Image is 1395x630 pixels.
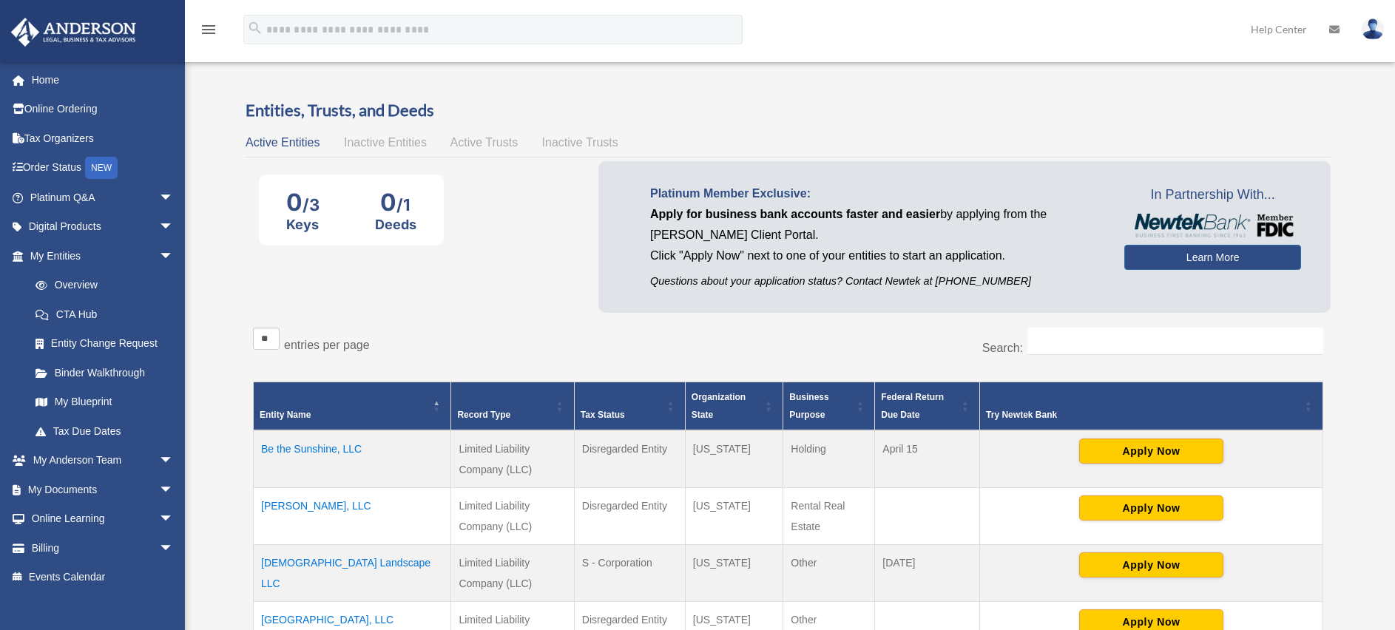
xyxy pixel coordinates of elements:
[10,95,196,124] a: Online Ordering
[1124,245,1301,270] a: Learn More
[159,504,189,535] span: arrow_drop_down
[451,488,574,545] td: Limited Liability Company (LLC)
[783,430,875,488] td: Holding
[200,26,217,38] a: menu
[1079,552,1223,577] button: Apply Now
[10,563,196,592] a: Events Calendar
[375,188,416,217] div: 0
[10,123,196,153] a: Tax Organizers
[159,475,189,505] span: arrow_drop_down
[685,488,783,545] td: [US_STATE]
[574,430,685,488] td: Disregarded Entity
[10,533,196,563] a: Billingarrow_drop_down
[451,382,574,431] th: Record Type: Activate to sort
[7,18,141,47] img: Anderson Advisors Platinum Portal
[286,188,320,217] div: 0
[159,446,189,476] span: arrow_drop_down
[1132,214,1294,237] img: NewtekBankLogoSM.png
[10,183,196,212] a: Platinum Q&Aarrow_drop_down
[246,136,320,149] span: Active Entities
[85,157,118,179] div: NEW
[260,410,311,420] span: Entity Name
[303,195,320,214] span: /3
[875,382,980,431] th: Federal Return Due Date: Activate to sort
[692,392,746,420] span: Organization State
[542,136,618,149] span: Inactive Trusts
[982,342,1023,354] label: Search:
[10,241,189,271] a: My Entitiesarrow_drop_down
[254,382,451,431] th: Entity Name: Activate to invert sorting
[650,204,1102,245] p: by applying from the [PERSON_NAME] Client Portal.
[1079,438,1223,464] button: Apply Now
[10,446,196,475] a: My Anderson Teamarrow_drop_down
[875,545,980,602] td: [DATE]
[1079,495,1223,521] button: Apply Now
[159,212,189,243] span: arrow_drop_down
[581,410,625,420] span: Tax Status
[783,382,875,431] th: Business Purpose: Activate to sort
[10,475,196,504] a: My Documentsarrow_drop_down
[783,488,875,545] td: Rental Real Estate
[21,299,189,329] a: CTA Hub
[21,271,181,300] a: Overview
[685,430,783,488] td: [US_STATE]
[200,21,217,38] i: menu
[254,488,451,545] td: [PERSON_NAME], LLC
[10,65,196,95] a: Home
[450,136,519,149] span: Active Trusts
[21,358,189,387] a: Binder Walkthrough
[159,533,189,563] span: arrow_drop_down
[881,392,944,420] span: Federal Return Due Date
[247,20,263,36] i: search
[980,382,1323,431] th: Try Newtek Bank : Activate to sort
[650,272,1102,291] p: Questions about your application status? Contact Newtek at [PHONE_NUMBER]
[650,245,1102,266] p: Click "Apply Now" next to one of your entities to start an application.
[875,430,980,488] td: April 15
[10,504,196,534] a: Online Learningarrow_drop_down
[789,392,828,420] span: Business Purpose
[21,387,189,417] a: My Blueprint
[21,329,189,359] a: Entity Change Request
[574,382,685,431] th: Tax Status: Activate to sort
[254,545,451,602] td: [DEMOGRAPHIC_DATA] Landscape LLC
[1124,183,1301,207] span: In Partnership With...
[457,410,510,420] span: Record Type
[10,212,196,242] a: Digital Productsarrow_drop_down
[159,183,189,213] span: arrow_drop_down
[685,382,783,431] th: Organization State: Activate to sort
[574,545,685,602] td: S - Corporation
[10,153,196,183] a: Order StatusNEW
[574,488,685,545] td: Disregarded Entity
[650,208,940,220] span: Apply for business bank accounts faster and easier
[986,406,1300,424] div: Try Newtek Bank
[451,545,574,602] td: Limited Liability Company (LLC)
[246,99,1331,122] h3: Entities, Trusts, and Deeds
[783,545,875,602] td: Other
[375,217,416,232] div: Deeds
[650,183,1102,204] p: Platinum Member Exclusive:
[21,416,189,446] a: Tax Due Dates
[284,339,370,351] label: entries per page
[396,195,411,214] span: /1
[286,217,320,232] div: Keys
[1362,18,1384,40] img: User Pic
[254,430,451,488] td: Be the Sunshine, LLC
[685,545,783,602] td: [US_STATE]
[344,136,427,149] span: Inactive Entities
[159,241,189,271] span: arrow_drop_down
[451,430,574,488] td: Limited Liability Company (LLC)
